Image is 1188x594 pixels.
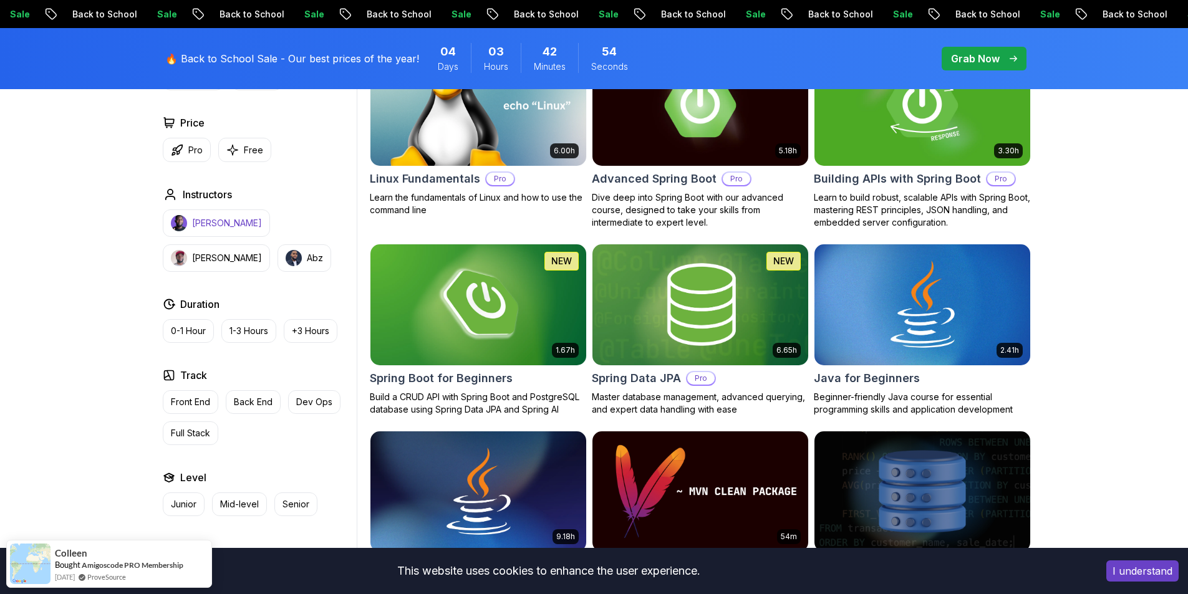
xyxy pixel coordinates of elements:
button: Dev Ops [288,390,340,414]
button: instructor imgAbz [278,244,331,272]
p: Back to School [352,8,437,21]
p: Sale [437,8,476,21]
a: Spring Boot for Beginners card1.67hNEWSpring Boot for BeginnersBuild a CRUD API with Spring Boot ... [370,244,587,416]
span: 42 Minutes [543,43,557,60]
span: 3 Hours [488,43,504,60]
h2: Spring Data JPA [592,370,681,387]
p: Sale [878,8,918,21]
p: Back to School [57,8,142,21]
p: Pro [987,173,1015,185]
span: 4 Days [440,43,456,60]
p: Back to School [646,8,731,21]
img: Building APIs with Spring Boot card [814,45,1030,166]
button: +3 Hours [284,319,337,343]
p: Learn the fundamentals of Linux and how to use the command line [370,191,587,216]
button: Front End [163,390,218,414]
p: Beginner-friendly Java course for essential programming skills and application development [814,391,1031,416]
img: instructor img [171,215,187,231]
button: Mid-level [212,492,267,516]
p: 6.00h [554,146,575,156]
span: Hours [484,60,508,73]
a: ProveSource [87,572,126,582]
p: 9.18h [556,532,575,542]
img: Java for Beginners card [814,244,1030,365]
img: Spring Data JPA card [592,244,808,365]
img: Advanced Databases card [814,431,1030,552]
button: Junior [163,492,205,516]
button: instructor img[PERSON_NAME] [163,244,270,272]
h2: Advanced Spring Boot [592,170,717,188]
h2: Level [180,470,206,485]
p: Back End [234,396,273,408]
h2: Java for Beginners [814,370,920,387]
p: 2.41h [1000,345,1019,355]
h2: Linux Fundamentals [370,170,480,188]
button: Full Stack [163,421,218,445]
p: Build a CRUD API with Spring Boot and PostgreSQL database using Spring Data JPA and Spring AI [370,391,587,416]
img: Spring Boot for Beginners card [370,244,586,365]
img: Maven Essentials card [592,431,808,552]
p: 0-1 Hour [171,325,206,337]
span: Colleen [55,548,87,558]
p: [PERSON_NAME] [192,217,262,229]
a: Linux Fundamentals card6.00hLinux FundamentalsProLearn the fundamentals of Linux and how to use t... [370,44,587,216]
p: Sale [289,8,329,21]
span: Days [438,60,458,73]
p: NEW [551,255,572,267]
button: instructor img[PERSON_NAME] [163,209,270,237]
h2: Building APIs with Spring Boot [814,170,981,188]
p: 🔥 Back to School Sale - Our best prices of the year! [165,51,419,66]
p: 5.18h [779,146,797,156]
p: Pro [486,173,514,185]
img: Linux Fundamentals card [370,45,586,166]
a: Java for Beginners card2.41hJava for BeginnersBeginner-friendly Java course for essential program... [814,244,1031,416]
p: Pro [687,372,715,385]
button: Pro [163,138,211,162]
button: Free [218,138,271,162]
p: Pro [723,173,750,185]
p: 1-3 Hours [229,325,268,337]
p: NEW [773,255,794,267]
p: Back to School [205,8,289,21]
p: 54m [781,532,797,542]
button: Back End [226,390,281,414]
p: Learn to build robust, scalable APIs with Spring Boot, mastering REST principles, JSON handling, ... [814,191,1031,229]
a: Advanced Spring Boot card5.18hAdvanced Spring BootProDive deep into Spring Boot with our advanced... [592,44,809,229]
h2: Track [180,368,207,383]
p: Back to School [1088,8,1172,21]
p: Grab Now [951,51,1000,66]
p: [PERSON_NAME] [192,252,262,264]
p: Back to School [940,8,1025,21]
a: Amigoscode PRO Membership [82,560,183,570]
p: Full Stack [171,427,210,439]
p: Mid-level [220,498,259,510]
span: Minutes [534,60,566,73]
span: [DATE] [55,572,75,582]
p: Master database management, advanced querying, and expert data handling with ease [592,391,809,416]
p: Dev Ops [296,396,332,408]
h2: Price [180,115,205,130]
p: Back to School [499,8,584,21]
p: Pro [188,144,203,156]
p: Front End [171,396,210,408]
span: 54 Seconds [602,43,617,60]
p: Sale [731,8,771,21]
p: Dive deep into Spring Boot with our advanced course, designed to take your skills from intermedia... [592,191,809,229]
button: Accept cookies [1106,560,1179,582]
p: Sale [1025,8,1065,21]
p: Free [244,144,263,156]
img: Java for Developers card [370,431,586,552]
button: 1-3 Hours [221,319,276,343]
h2: Instructors [183,187,232,202]
p: Senior [283,498,309,510]
img: provesource social proof notification image [10,544,51,584]
p: 1.67h [556,345,575,355]
img: instructor img [286,250,302,266]
p: Junior [171,498,196,510]
p: 6.65h [776,345,797,355]
a: Spring Data JPA card6.65hNEWSpring Data JPAProMaster database management, advanced querying, and ... [592,244,809,416]
button: Senior [274,492,317,516]
button: 0-1 Hour [163,319,214,343]
h2: Duration [180,297,220,312]
p: +3 Hours [292,325,329,337]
